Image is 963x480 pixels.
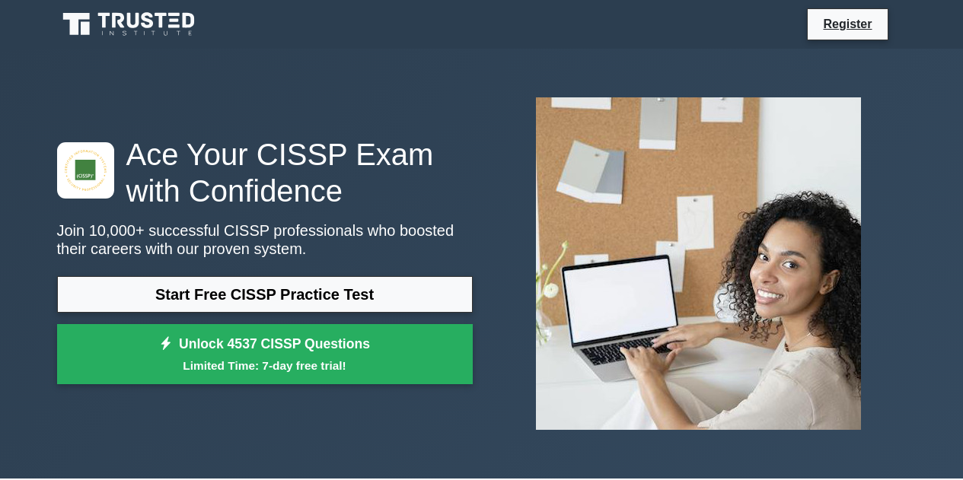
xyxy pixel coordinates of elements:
a: Start Free CISSP Practice Test [57,276,473,313]
small: Limited Time: 7-day free trial! [76,357,454,374]
h1: Ace Your CISSP Exam with Confidence [57,136,473,209]
a: Register [814,14,881,33]
a: Unlock 4537 CISSP QuestionsLimited Time: 7-day free trial! [57,324,473,385]
p: Join 10,000+ successful CISSP professionals who boosted their careers with our proven system. [57,221,473,258]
